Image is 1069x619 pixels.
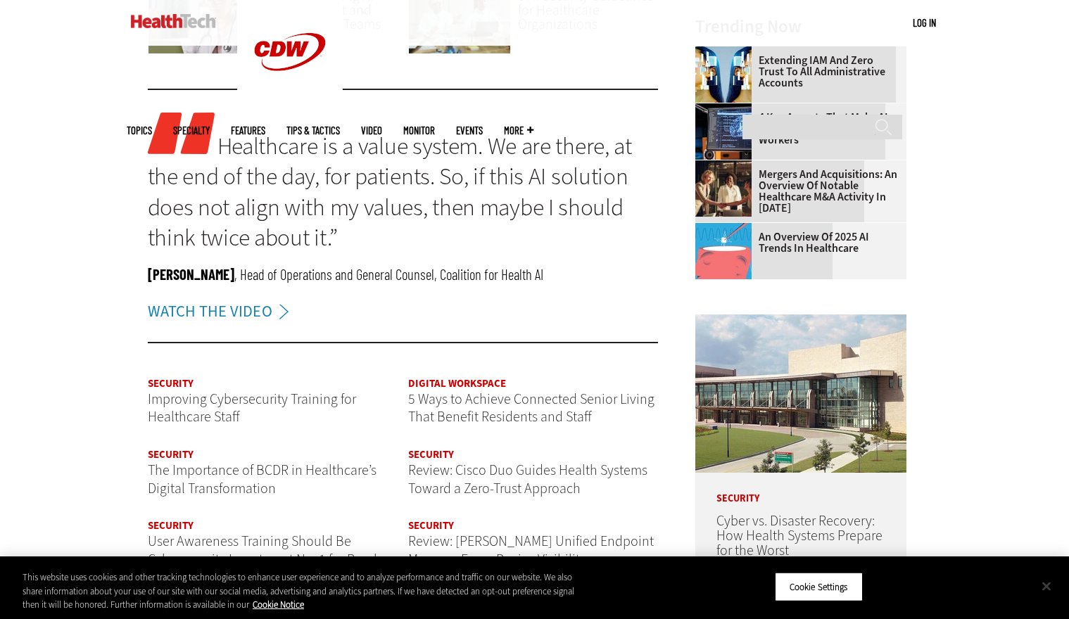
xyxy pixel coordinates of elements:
a: Security [148,376,194,390]
img: Home [131,14,216,28]
img: illustration of computer chip being put inside head with waves [695,223,752,279]
a: Review: [PERSON_NAME] Unified Endpoint Manager Eases Device Visibility [408,532,654,569]
a: Digital Workspace [408,376,506,390]
a: Security [148,447,194,461]
img: Desktop monitor with brain AI concept [695,103,752,160]
a: Mergers and Acquisitions: An Overview of Notable Healthcare M&A Activity in [DATE] [695,169,898,214]
a: MonITor [403,125,435,136]
button: Close [1031,570,1062,601]
a: More information about your privacy [253,599,304,611]
a: Healthcare is a value system. We are there, at the end of the day, for patients. So, if this AI s... [148,130,632,253]
div: This website uses cookies and other tracking technologies to enhance user experience and to analy... [23,570,588,612]
span: Specialty [173,125,210,136]
a: Review: Cisco Duo Guides Health Systems Toward a Zero-Trust Approach [408,461,647,498]
a: illustration of computer chip being put inside head with waves [695,223,759,234]
div: User menu [913,15,936,30]
span: Topics [127,125,152,136]
a: Log in [913,16,936,29]
a: 5 Ways to Achieve Connected Senior Living That Benefit Residents and Staff [408,390,654,427]
span: More [504,125,533,136]
a: Improving Cybersecurity Training for Healthcare Staff [148,390,356,427]
a: WATCH THE VIDEO [148,299,296,324]
a: The Importance of BCDR in Healthcare’s Digital Transformation [148,461,377,498]
a: Desktop monitor with brain AI concept [695,103,759,115]
a: Security [148,518,194,532]
a: CDW [237,93,343,108]
a: Security [408,518,454,532]
span: [PERSON_NAME] [148,265,234,283]
p: , Head of Operations and General Counsel, Coalition for Health AI [148,264,659,283]
a: Tips & Tactics [286,125,340,136]
a: Events [456,125,483,136]
a: Security [408,447,454,461]
img: University of Vermont Medical Center’s main campus [695,314,906,473]
a: business leaders shake hands in conference room [695,160,759,172]
a: Video [361,125,382,136]
a: Features [231,125,265,136]
button: Cookie Settings [775,572,863,601]
a: Cyber vs. Disaster Recovery: How Health Systems Prepare for the Worst [716,511,883,560]
p: Security [695,473,906,504]
a: An Overview of 2025 AI Trends in Healthcare [695,231,898,254]
img: business leaders shake hands in conference room [695,160,752,217]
